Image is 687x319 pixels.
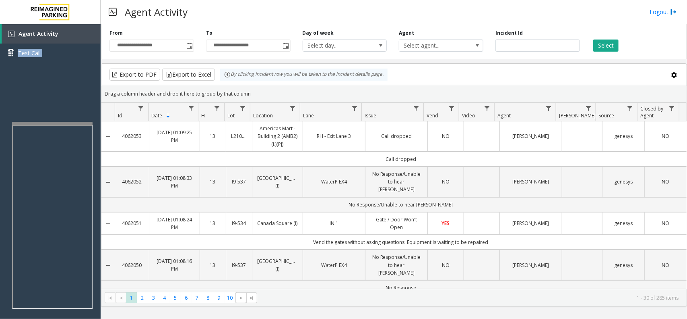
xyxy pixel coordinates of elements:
[231,178,247,186] a: I9-537
[262,294,679,301] kendo-pager-info: 1 - 30 of 285 items
[303,29,334,37] label: Day of week
[666,103,677,114] a: Closed by Agent Filter Menu
[162,69,215,81] button: Export to Excel
[115,197,687,212] td: No Response/Unable to hear [PERSON_NAME]
[136,103,146,114] a: Id Filter Menu
[650,219,682,227] a: NO
[253,112,273,119] span: Location
[599,112,615,119] span: Source
[148,292,159,303] span: Page 3
[248,295,255,301] span: Go to the last page
[151,112,162,119] span: Date
[231,132,247,140] a: L21036801
[115,280,687,295] td: No Response
[185,40,194,51] span: Toggle popup
[213,292,224,303] span: Page 9
[433,132,458,140] a: NO
[205,219,221,227] a: 13
[662,220,669,227] span: NO
[231,219,247,227] a: I9-534
[211,103,222,114] a: H Filter Menu
[505,132,557,140] a: [PERSON_NAME]
[640,105,663,119] span: Closed by Agent
[308,219,360,227] a: IN 1
[433,178,458,186] a: NO
[109,69,160,81] button: Export to PDF
[225,292,235,303] span: Page 10
[186,103,196,114] a: Date Filter Menu
[126,292,137,303] span: Page 1
[224,71,231,78] img: infoIcon.svg
[235,292,246,304] span: Go to the next page
[257,125,298,148] a: Americas Mart - Building 2 (AMB2) (L)(PJ)
[202,292,213,303] span: Page 8
[433,261,458,269] a: NO
[205,178,221,186] a: 13
[101,221,115,227] a: Collapse Details
[246,292,257,304] span: Go to the last page
[137,292,148,303] span: Page 2
[120,219,144,227] a: 4062051
[370,216,423,231] a: Gate / Door Won't Open
[349,103,360,114] a: Lane Filter Menu
[399,29,414,37] label: Agent
[308,132,360,140] a: RH - Exit Lane 3
[583,103,594,114] a: Parker Filter Menu
[120,132,144,140] a: 4062053
[625,103,635,114] a: Source Filter Menu
[115,152,687,167] td: Call dropped
[370,132,423,140] a: Call dropped
[237,103,248,114] a: Lot Filter Menu
[118,112,122,119] span: Id
[650,8,677,16] a: Logout
[303,112,314,119] span: Lane
[662,178,669,185] span: NO
[607,178,640,186] a: genesys
[121,2,192,22] h3: Agent Activity
[257,174,298,190] a: [GEOGRAPHIC_DATA] (I)
[365,112,377,119] span: Issue
[154,216,195,231] a: [DATE] 01:08:24 PM
[442,220,450,227] span: YES
[505,261,557,269] a: [PERSON_NAME]
[559,112,596,119] span: [PERSON_NAME]
[154,257,195,273] a: [DATE] 01:08:16 PM
[170,292,181,303] span: Page 5
[650,178,682,186] a: NO
[281,40,290,51] span: Toggle popup
[427,112,438,119] span: Vend
[18,49,41,57] span: Test Call
[2,24,101,44] a: Agent Activity
[505,219,557,227] a: [PERSON_NAME]
[446,103,457,114] a: Vend Filter Menu
[593,40,619,52] button: Select
[308,178,360,186] a: WaterP EX4
[101,262,115,269] a: Collapse Details
[607,219,640,227] a: genesys
[154,174,195,190] a: [DATE] 01:08:33 PM
[205,132,221,140] a: 13
[181,292,192,303] span: Page 6
[109,29,123,37] label: From
[399,40,466,51] span: Select agent...
[308,261,360,269] a: WaterP EX4
[154,129,195,144] a: [DATE] 01:09:25 PM
[231,261,247,269] a: I9-537
[543,103,554,114] a: Agent Filter Menu
[442,133,450,140] span: NO
[120,261,144,269] a: 4062050
[101,103,687,289] div: Data table
[497,112,511,119] span: Agent
[482,103,493,114] a: Video Filter Menu
[662,133,669,140] span: NO
[433,219,458,227] a: YES
[238,295,244,301] span: Go to the next page
[505,178,557,186] a: [PERSON_NAME]
[462,112,475,119] span: Video
[101,133,115,140] a: Collapse Details
[670,8,677,16] img: logout
[257,257,298,273] a: [GEOGRAPHIC_DATA] (I)
[220,69,388,81] div: By clicking Incident row you will be taken to the incident details page.
[650,132,682,140] a: NO
[101,179,115,186] a: Collapse Details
